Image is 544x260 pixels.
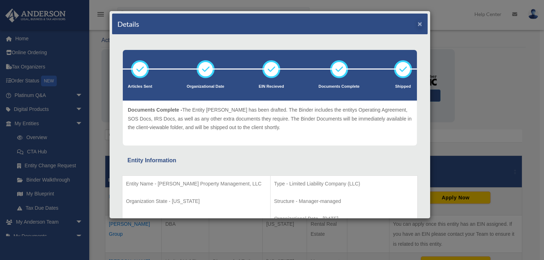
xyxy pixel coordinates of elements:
p: Articles Sent [128,83,152,90]
p: The Entity [PERSON_NAME] has been drafted. The Binder includes the entitys Operating Agreement, S... [128,106,412,132]
h4: Details [117,19,139,29]
p: Organizational Date [187,83,224,90]
p: Organization State - [US_STATE] [126,197,267,206]
p: Documents Complete [318,83,359,90]
p: Structure - Manager-managed [274,197,414,206]
button: × [418,20,422,27]
div: Entity Information [127,156,412,165]
p: EIN Recieved [259,83,284,90]
span: Documents Complete - [128,107,182,113]
p: Type - Limited Liability Company (LLC) [274,179,414,188]
p: Organizational Date - [DATE] [274,214,414,223]
p: Entity Name - [PERSON_NAME] Property Management, LLC [126,179,267,188]
p: Shipped [394,83,412,90]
